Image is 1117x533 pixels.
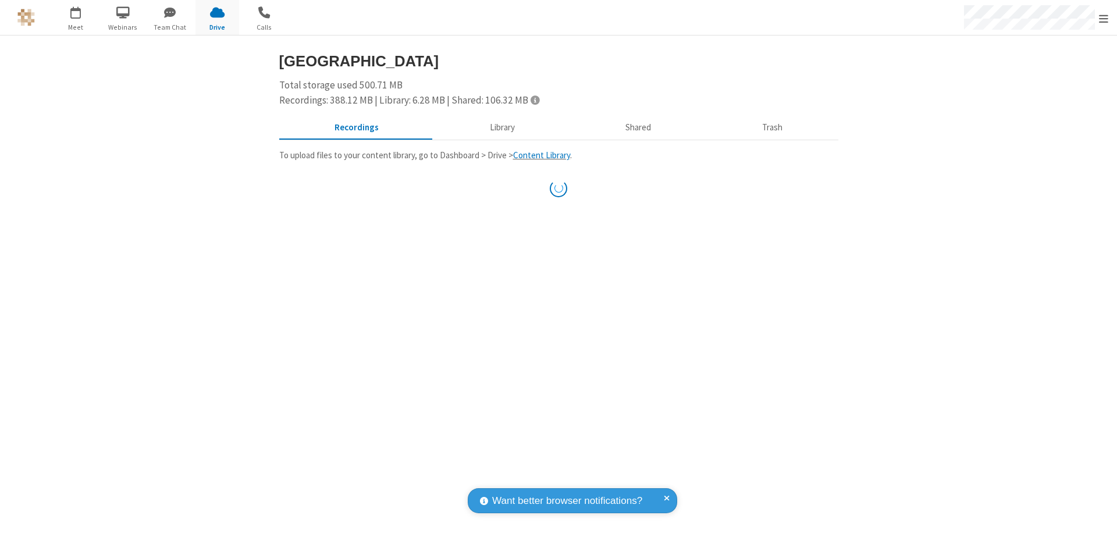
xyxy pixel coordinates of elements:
h3: [GEOGRAPHIC_DATA] [279,53,838,69]
span: Team Chat [148,22,192,33]
button: Trash [707,117,838,139]
button: Shared during meetings [570,117,707,139]
p: To upload files to your content library, go to Dashboard > Drive > . [279,149,838,162]
div: Recordings: 388.12 MB | Library: 6.28 MB | Shared: 106.32 MB [279,93,838,108]
span: Totals displayed include files that have been moved to the trash. [531,95,539,105]
span: Webinars [101,22,145,33]
span: Meet [54,22,98,33]
div: Total storage used 500.71 MB [279,78,838,108]
img: QA Selenium DO NOT DELETE OR CHANGE [17,9,35,26]
a: Content Library [513,150,570,161]
button: Content library [434,117,570,139]
span: Drive [195,22,239,33]
button: Recorded meetings [279,117,435,139]
span: Want better browser notifications? [492,493,642,509]
span: Calls [243,22,286,33]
